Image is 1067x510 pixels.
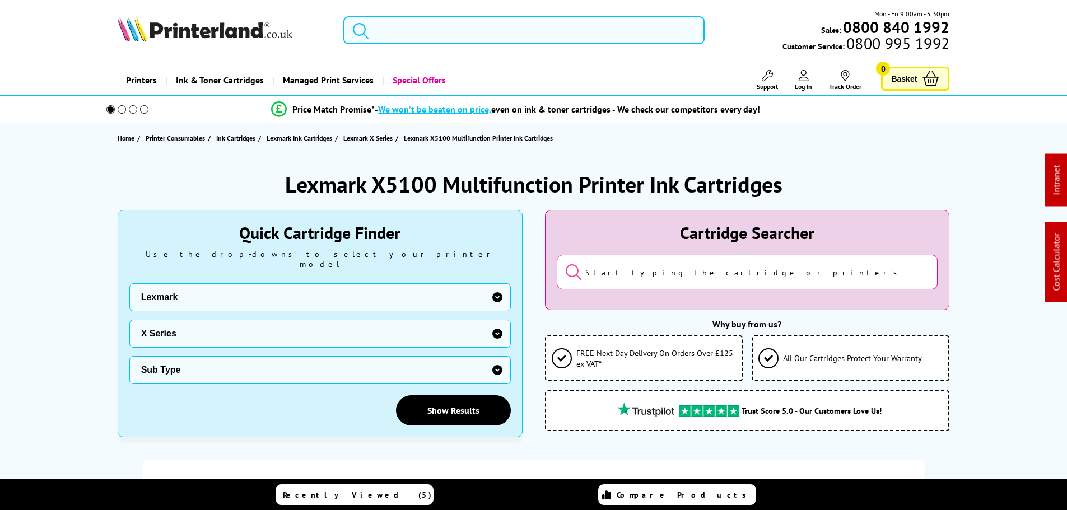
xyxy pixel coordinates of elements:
[742,405,882,416] span: Trust Score 5.0 - Our Customers Love Us!
[118,132,137,144] a: Home
[118,17,292,41] img: Printerland Logo
[216,132,258,144] a: Ink Cartridges
[216,132,255,144] span: Ink Cartridges
[876,62,890,76] span: 0
[292,104,375,115] span: Price Match Promise*
[91,100,941,119] li: modal_Promise
[843,17,949,38] b: 0800 840 1992
[267,132,335,144] a: Lexmark Ink Cartridges
[679,405,739,417] img: trustpilot rating
[404,134,553,142] span: Lexmark X5100 Multifunction Printer Ink Cartridges
[782,38,949,52] span: Customer Service:
[176,66,264,95] span: Ink & Toner Cartridges
[881,67,949,91] a: Basket 0
[576,348,736,369] span: FREE Next Day Delivery On Orders Over £125 ex VAT*
[1051,165,1062,195] a: Intranet
[557,255,938,289] input: Start typing the cartridge or printer's name...
[146,132,205,144] span: Printer Consumables
[343,132,393,144] span: Lexmark X Series
[283,490,432,500] span: Recently Viewed (5)
[272,66,382,95] a: Managed Print Services
[795,82,812,91] span: Log In
[165,66,272,95] a: Ink & Toner Cartridges
[382,66,454,95] a: Special Offers
[598,484,756,505] a: Compare Products
[545,319,950,330] div: Why buy from us?
[146,132,208,144] a: Printer Consumables
[1051,233,1062,291] a: Cost Calculator
[757,70,778,91] a: Support
[118,66,165,95] a: Printers
[285,170,782,199] h1: Lexmark X5100 Multifunction Printer Ink Cartridges
[617,490,752,500] span: Compare Products
[267,132,332,144] span: Lexmark Ink Cartridges
[378,104,491,115] span: We won’t be beaten on price,
[612,403,679,417] img: trustpilot rating
[396,395,511,425] a: Show Results
[891,71,917,86] span: Basket
[783,353,922,363] span: All Our Cartridges Protect Your Warranty
[276,484,434,505] a: Recently Viewed (5)
[118,17,330,44] a: Printerland Logo
[821,25,841,35] span: Sales:
[557,222,938,244] div: Cartridge Searcher
[129,249,511,269] div: Use the drop-downs to select your printer model
[795,70,812,91] a: Log In
[757,82,778,91] span: Support
[829,70,861,91] a: Track Order
[841,22,949,32] a: 0800 840 1992
[845,38,949,49] span: 0800 995 1992
[129,222,511,244] div: Quick Cartridge Finder
[375,104,760,115] div: - even on ink & toner cartridges - We check our competitors every day!
[874,8,949,19] span: Mon - Fri 9:00am - 5:30pm
[343,132,395,144] a: Lexmark X Series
